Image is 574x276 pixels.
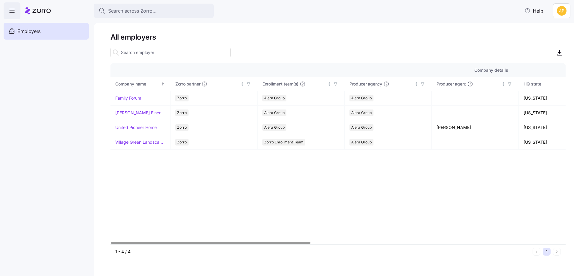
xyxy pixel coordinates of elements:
[264,124,285,131] span: Alera Group
[110,77,171,91] th: Company nameSorted ascending
[108,7,157,15] span: Search across Zorro...
[115,95,141,101] a: Family Forum
[161,82,165,86] div: Sorted ascending
[115,124,157,130] a: United Pioneer Home
[94,4,214,18] button: Search across Zorro...
[177,124,187,131] span: Zorro
[177,109,187,116] span: Zorro
[351,124,372,131] span: Alera Group
[437,81,466,87] span: Producer agent
[175,81,200,87] span: Zorro partner
[17,28,41,35] span: Employers
[345,77,432,91] th: Producer agencyNot sorted
[351,109,372,116] span: Alera Group
[553,248,561,256] button: Next page
[414,82,418,86] div: Not sorted
[543,248,551,256] button: 1
[557,6,566,16] img: 0cde023fa4344edf39c6fb2771ee5dcf
[258,77,345,91] th: Enrollment team(s)Not sorted
[115,249,530,255] div: 1 - 4 / 4
[524,7,543,14] span: Help
[533,248,540,256] button: Previous page
[110,32,566,42] h1: All employers
[351,95,372,101] span: Alera Group
[115,110,165,116] a: [PERSON_NAME] Finer Meats
[115,81,160,87] div: Company name
[171,77,258,91] th: Zorro partnerNot sorted
[115,139,165,145] a: Village Green Landscapes
[177,139,187,145] span: Zorro
[432,120,519,135] td: [PERSON_NAME]
[264,139,304,145] span: Zorro Enrollment Team
[264,109,285,116] span: Alera Group
[110,48,231,57] input: Search employer
[4,23,89,40] a: Employers
[520,5,548,17] button: Help
[351,139,372,145] span: Alera Group
[240,82,244,86] div: Not sorted
[327,82,331,86] div: Not sorted
[264,95,285,101] span: Alera Group
[432,77,519,91] th: Producer agentNot sorted
[177,95,187,101] span: Zorro
[262,81,298,87] span: Enrollment team(s)
[501,82,506,86] div: Not sorted
[349,81,382,87] span: Producer agency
